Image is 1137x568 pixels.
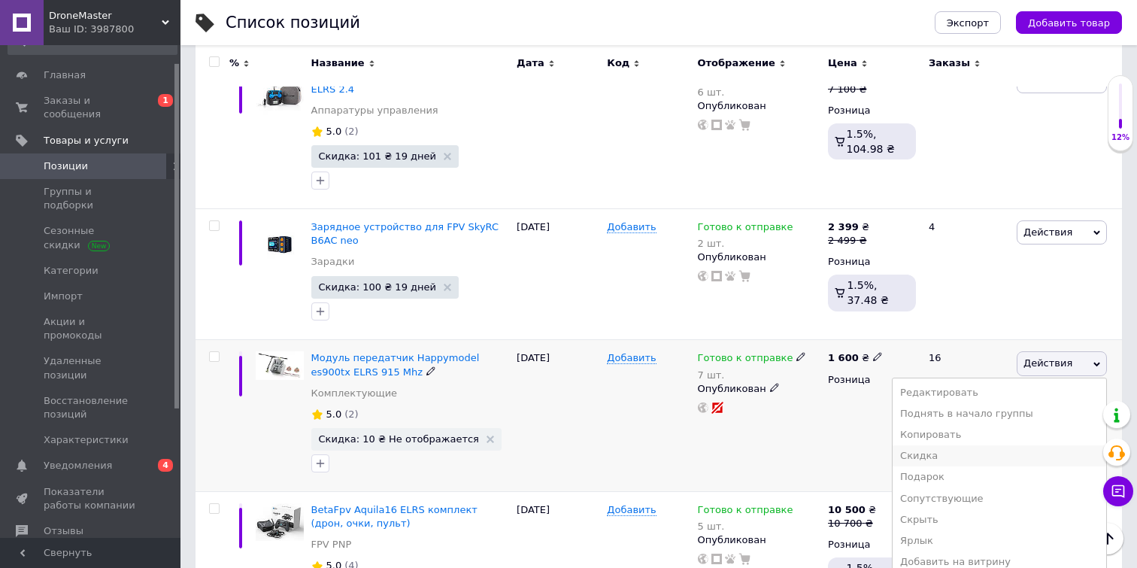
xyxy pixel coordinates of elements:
button: Добавить товар [1016,11,1122,34]
span: Импорт [44,290,83,303]
div: 2 шт. [698,238,793,249]
span: Скидка: 100 ₴ 19 дней [319,282,436,292]
div: Опубликован [698,251,821,264]
b: 10 500 [828,504,866,515]
div: 6 шт. [698,87,793,98]
span: Готово к отправке [698,504,793,520]
div: Розница [828,373,916,387]
button: Экспорт [935,11,1001,34]
span: Код [607,56,629,70]
span: Уведомления [44,459,112,472]
span: Готово к отправке [698,221,793,237]
div: [DATE] [513,57,603,208]
span: Действия [1023,357,1072,369]
span: Дата [517,56,544,70]
button: Наверх [1092,523,1123,554]
img: Зарядное устройство для FPV SkyRC B6AC neo [256,220,304,269]
li: Ярлык [893,530,1106,551]
span: Характеристики [44,433,129,447]
span: Добавить [607,221,656,233]
img: Модуль передатчик Happymodel es900tx ELRS 915 Mhz [256,351,304,379]
div: 16 [920,340,1013,491]
div: [DATE] [513,340,603,491]
span: Акции и промокоды [44,315,139,342]
a: Аппаратуры управления [311,104,438,117]
div: ₴ [828,503,876,517]
a: Комплектующие [311,387,398,400]
div: Розница [828,104,916,117]
span: Заказы и сообщения [44,94,139,121]
span: Добавить [607,504,656,516]
span: Скидка: 10 ₴ Не отображается [319,434,479,444]
span: DroneMaster [49,9,162,23]
div: Розница [828,538,916,551]
span: 5.0 [326,409,342,420]
span: Название [311,56,365,70]
span: 4 [158,459,173,472]
div: Опубликован [698,382,821,396]
span: Заказы [929,56,970,70]
li: Копировать [893,424,1106,445]
span: Позиции [44,159,88,173]
div: 7 100 ₴ [828,83,869,96]
span: % [229,56,239,70]
div: 39 [920,57,1013,208]
div: [DATE] [513,208,603,340]
a: Зарадки [311,255,355,269]
div: 12% [1108,132,1132,143]
span: 1.5%, 37.48 ₴ [847,279,888,306]
span: Товары и услуги [44,134,129,147]
div: ₴ [828,220,869,234]
div: 2 499 ₴ [828,234,869,248]
button: Чат с покупателем [1103,476,1133,506]
span: Главная [44,68,86,82]
a: BetaFpv Aquila16 ELRS комплект (дрон, очки, пульт) [311,504,478,529]
div: Опубликован [698,533,821,547]
a: Зарядное устройство для FPV SkyRC B6AC neo [311,221,499,246]
span: Сезонные скидки [44,224,139,251]
li: Редактировать [893,382,1106,403]
div: Розница [828,255,916,269]
span: Добавить товар [1028,17,1110,29]
div: Список позиций [226,15,360,31]
a: FPV PNP [311,538,352,551]
div: Опубликован [698,99,821,113]
span: Категории [44,264,99,278]
span: Отзывы [44,524,83,538]
span: 1 [158,94,173,107]
div: 4 [920,208,1013,340]
div: Ваш ID: 3987800 [49,23,180,36]
div: 10 700 ₴ [828,517,876,530]
span: Цена [828,56,857,70]
span: Удаленные позиции [44,354,139,381]
span: Отображение [698,56,775,70]
span: Действия [1023,226,1072,238]
span: 5.0 [326,126,342,137]
li: Поднять в начало группы [893,403,1106,424]
a: Модуль передатчик Happymodel es900tx ELRS 915 Mhz [311,352,480,377]
span: Экспорт [947,17,989,29]
li: Скрыть [893,509,1106,530]
span: (2) [344,126,358,137]
span: Скидка: 101 ₴ 19 дней [319,151,436,161]
span: Группы и подборки [44,185,139,212]
span: Добавить [607,352,656,364]
span: Восстановление позиций [44,394,139,421]
li: Сопутствующие [893,488,1106,509]
span: Аппаратура RadioMaster Boxer M2 ELRS 2.4 [311,69,485,94]
li: Скидка [893,445,1106,466]
div: ₴ [828,351,883,365]
span: Показатели работы компании [44,485,139,512]
span: (2) [344,409,358,420]
span: Готово к отправке [698,352,793,368]
span: 1.5%, 104.98 ₴ [846,128,894,155]
b: 1 600 [828,352,859,363]
div: 5 шт. [698,521,793,532]
b: 2 399 [828,221,859,232]
img: Аппаратура RadioMaster Boxer M2 ELRS 2.4 [256,68,304,117]
img: BetaFpv Aquila16 ELRS комплект (дрон, очки, пульт) [256,503,304,541]
li: Подарок [893,466,1106,488]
